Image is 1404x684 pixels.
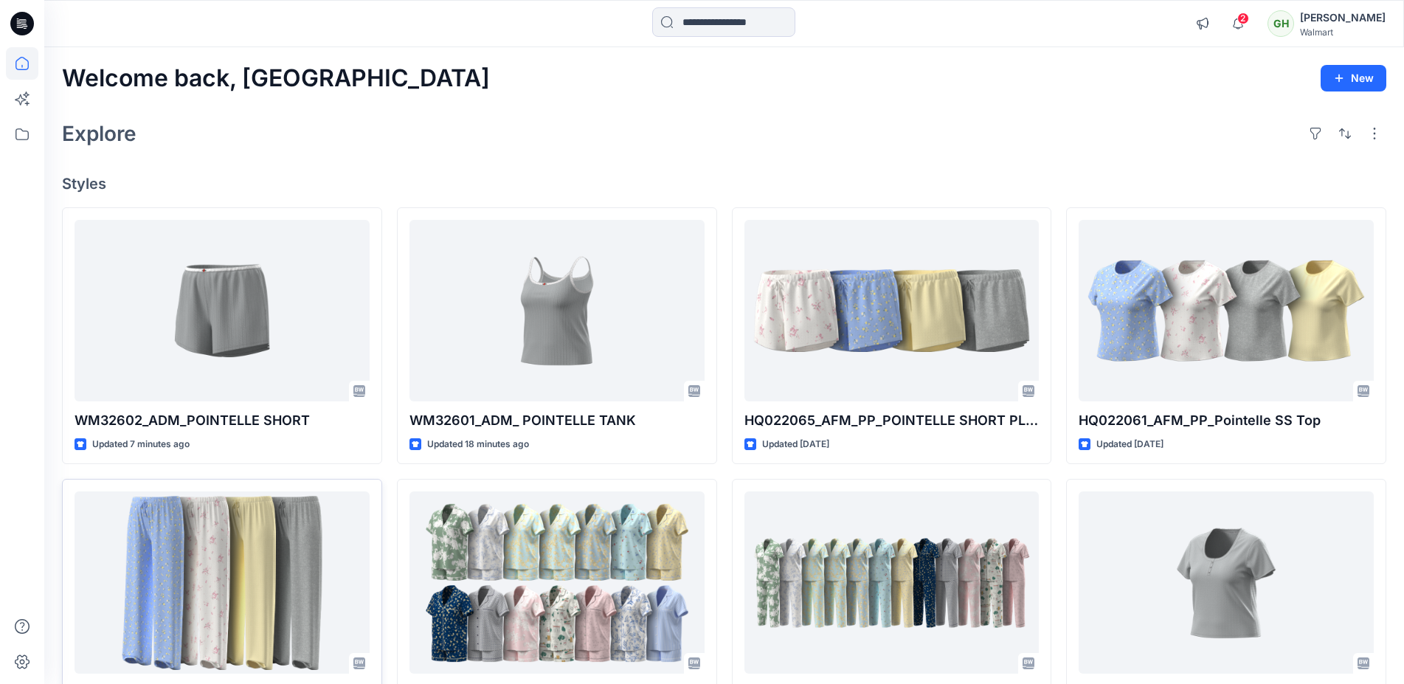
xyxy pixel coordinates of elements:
[1079,491,1374,673] a: WM22621A_ADM_POINTELLE HENLEY TEE
[62,175,1386,193] h4: Styles
[1237,13,1249,24] span: 2
[1300,9,1386,27] div: [PERSON_NAME]
[744,410,1040,431] p: HQ022065_AFM_PP_POINTELLE SHORT PLUS
[92,437,190,452] p: Updated 7 minutes ago
[409,491,705,673] a: WM22219B_ADM_COLORWAY
[409,220,705,401] a: WM32601_ADM_ POINTELLE TANK
[75,491,370,673] a: HQ022064_AFM_PP_Pointelle Pant
[744,491,1040,673] a: WM2081E_ADM_CROPPED NOTCH PJ SET w/ STRAIGHT HEM TOP_COLORWAY
[1079,220,1374,401] a: HQ022061_AFM_PP_Pointelle SS Top
[62,122,136,145] h2: Explore
[1321,65,1386,91] button: New
[1300,27,1386,38] div: Walmart
[409,410,705,431] p: WM32601_ADM_ POINTELLE TANK
[1096,437,1163,452] p: Updated [DATE]
[75,220,370,401] a: WM32602_ADM_POINTELLE SHORT
[427,437,529,452] p: Updated 18 minutes ago
[75,410,370,431] p: WM32602_ADM_POINTELLE SHORT
[1268,10,1294,37] div: GH
[744,220,1040,401] a: HQ022065_AFM_PP_POINTELLE SHORT PLUS
[1079,410,1374,431] p: HQ022061_AFM_PP_Pointelle SS Top
[762,437,829,452] p: Updated [DATE]
[62,65,490,92] h2: Welcome back, [GEOGRAPHIC_DATA]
